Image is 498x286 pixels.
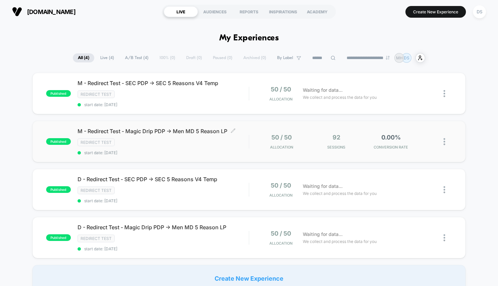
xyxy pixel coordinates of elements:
div: ACADEMY [300,6,334,17]
span: start date: [DATE] [78,102,249,107]
div: DS [473,5,486,18]
img: close [444,90,445,97]
span: Allocation [269,193,292,198]
span: Waiting for data... [303,183,343,190]
span: A/B Test ( 4 ) [120,53,153,62]
span: D - Redirect Test - Magic Drip PDP -> Men MD 5 Reason LP [78,224,249,231]
span: Live ( 4 ) [95,53,119,62]
span: Sessions [310,145,362,150]
span: start date: [DATE] [78,150,249,155]
span: 50 / 50 [271,134,292,141]
h1: My Experiences [219,33,279,43]
span: Allocation [269,97,292,101]
span: By Label [277,55,293,60]
span: Allocation [269,241,292,246]
input: Seek [5,119,250,126]
span: start date: [DATE] [78,198,249,203]
span: We collect and process the data for you [303,238,377,245]
button: [DOMAIN_NAME] [10,6,78,17]
div: Current time [177,130,193,137]
span: published [46,138,71,145]
img: Visually logo [12,7,22,17]
span: 50 / 50 [271,86,291,93]
span: published [46,234,71,241]
button: DS [471,5,488,19]
span: 50 / 50 [271,182,291,189]
input: Volume [206,131,226,137]
span: Waiting for data... [303,86,343,94]
span: We collect and process the data for you [303,94,377,100]
span: M - Redirect Test - Magic Drip PDP -> Men MD 5 Reason LP [78,128,249,134]
span: Redirect Test [78,138,115,146]
p: MH [396,55,403,60]
span: 0.00% [381,134,401,141]
span: Redirect Test [78,90,115,98]
span: CONVERSION RATE [365,145,417,150]
span: M - Redirect Test - SEC PDP -> SEC 5 Reasons V4 Temp [78,80,249,86]
p: DS [404,55,409,60]
span: published [46,186,71,193]
img: close [444,234,445,241]
div: INSPIRATIONS [266,6,300,17]
span: Waiting for data... [303,231,343,238]
span: 50 / 50 [271,230,291,237]
img: close [444,186,445,193]
span: Allocation [270,145,293,150]
span: All ( 4 ) [73,53,94,62]
span: 92 [333,134,340,141]
button: Play, NEW DEMO 2025-VEED.mp4 [3,128,14,139]
button: Play, NEW DEMO 2025-VEED.mp4 [119,63,135,79]
button: Create New Experience [405,6,466,18]
span: Redirect Test [78,235,115,242]
div: LIVE [164,6,198,17]
span: We collect and process the data for you [303,190,377,197]
span: D - Redirect Test - SEC PDP -> SEC 5 Reasons V4 Temp [78,176,249,183]
div: REPORTS [232,6,266,17]
img: end [386,56,390,60]
div: AUDIENCES [198,6,232,17]
span: [DOMAIN_NAME] [27,8,76,15]
span: published [46,90,71,97]
img: close [444,138,445,145]
span: Redirect Test [78,187,115,194]
span: start date: [DATE] [78,246,249,251]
